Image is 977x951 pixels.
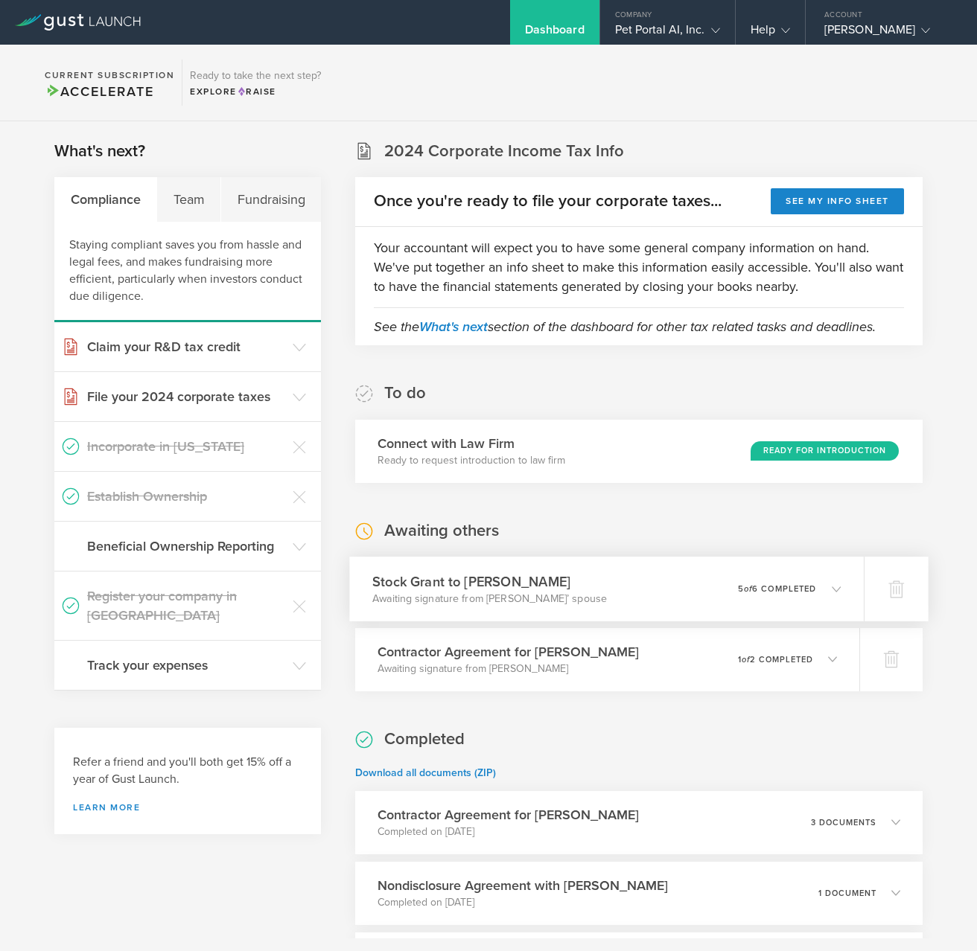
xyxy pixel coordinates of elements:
div: Explore [190,85,321,98]
a: What's next [419,318,488,335]
a: Learn more [73,803,302,812]
h2: Current Subscription [45,71,174,80]
p: Ready to request introduction to law firm [378,453,565,468]
h3: Refer a friend and you'll both get 15% off a year of Gust Launch. [73,754,302,788]
div: Staying compliant saves you from hassle and legal fees, and makes fundraising more efficient, par... [54,222,321,322]
div: Dashboard [525,22,585,45]
h2: 2024 Corporate Income Tax Info [384,141,624,162]
p: Completed on [DATE] [378,895,668,910]
div: Compliance [54,177,157,222]
div: Connect with Law FirmReady to request introduction to law firmReady for Introduction [355,420,923,483]
h3: Claim your R&D tax credit [87,337,285,356]
h3: File your 2024 corporate taxes [87,387,285,406]
h2: Awaiting others [384,520,499,542]
p: Completed on [DATE] [378,824,639,839]
h3: Nondisclosure Agreement with [PERSON_NAME] [378,876,668,895]
h2: Completed [384,729,465,750]
h3: Ready to take the next step? [190,71,321,81]
div: Fundraising [221,177,321,222]
div: Ready to take the next step?ExploreRaise [182,60,328,106]
div: Ready for Introduction [751,441,899,461]
h3: Incorporate in [US_STATE] [87,437,285,456]
em: See the section of the dashboard for other tax related tasks and deadlines. [374,318,876,335]
h3: Connect with Law Firm [378,434,565,453]
h3: Register your company in [GEOGRAPHIC_DATA] [87,586,285,625]
h3: Contractor Agreement for [PERSON_NAME] [378,642,639,662]
p: Awaiting signature from [PERSON_NAME] [378,662,639,676]
span: Accelerate [45,83,153,100]
h3: Track your expenses [87,656,285,675]
a: Download all documents (ZIP) [355,766,496,779]
h2: To do [384,382,426,404]
p: 5 6 completed [738,584,817,592]
p: 1 2 completed [738,656,813,664]
div: Help [751,22,790,45]
h3: Establish Ownership [87,487,285,506]
h3: Contractor Agreement for [PERSON_NAME] [378,805,639,824]
button: See my info sheet [771,188,904,214]
p: Your accountant will expect you to have some general company information on hand. We've put toget... [374,238,904,296]
h3: Beneficial Ownership Reporting [87,537,285,556]
h3: Stock Grant to [PERSON_NAME] [372,571,607,592]
p: 3 documents [811,819,876,827]
iframe: Chat Widget [903,880,977,951]
em: of [744,583,752,593]
p: Awaiting signature from [PERSON_NAME]’ spouse [372,591,607,606]
div: Team [157,177,221,222]
p: 1 document [818,889,876,897]
div: [PERSON_NAME] [824,22,951,45]
em: of [742,655,750,665]
div: Pet Portal AI, Inc. [615,22,720,45]
span: Raise [237,86,276,97]
h2: Once you're ready to file your corporate taxes... [374,190,722,212]
h2: What's next? [54,141,145,162]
